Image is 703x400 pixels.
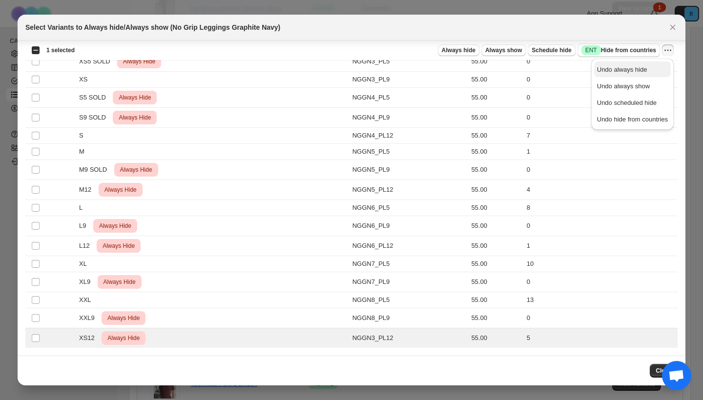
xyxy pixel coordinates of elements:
[468,216,523,236] td: 55.00
[350,216,469,236] td: NGGN6_PL9
[350,292,469,308] td: NGGN8_PL5
[481,44,526,56] button: Always show
[350,328,469,348] td: NGGN3_PL12
[79,57,115,66] span: XS5 SOLD
[79,333,100,343] span: XS12
[585,46,597,54] span: ENT
[594,61,671,77] button: Undo always hide
[97,220,133,232] span: Always Hide
[468,160,523,180] td: 55.00
[524,88,678,108] td: 0
[121,56,157,67] span: Always Hide
[25,22,280,32] h2: Select Variants to Always hide/Always show (No Grip Leggings Graphite Navy)
[524,272,678,292] td: 0
[581,45,656,55] span: Hide from countries
[468,292,523,308] td: 55.00
[468,328,523,348] td: 55.00
[350,144,469,160] td: NGGN5_PL5
[524,52,678,72] td: 0
[438,44,479,56] button: Always hide
[350,52,469,72] td: NGGN3_PL5
[666,20,680,34] button: Close
[524,144,678,160] td: 1
[524,160,678,180] td: 0
[468,236,523,256] td: 55.00
[442,46,476,54] span: Always hide
[468,88,523,108] td: 55.00
[79,113,111,122] span: S9 SOLD
[468,52,523,72] td: 55.00
[350,108,469,128] td: NGGN4_PL9
[102,276,138,288] span: Always Hide
[117,112,153,123] span: Always Hide
[597,99,657,106] span: Undo scheduled hide
[524,308,678,328] td: 0
[79,313,100,323] span: XXL9
[350,180,469,200] td: NGGN5_PL12
[46,46,75,54] span: 1 selected
[79,147,90,157] span: M
[594,111,671,127] button: Undo hide from countries
[594,95,671,110] button: Undo scheduled hide
[468,128,523,144] td: 55.00
[117,92,153,103] span: Always Hide
[79,259,92,269] span: XL
[468,272,523,292] td: 55.00
[101,240,137,252] span: Always Hide
[103,184,139,196] span: Always Hide
[524,72,678,88] td: 0
[662,361,691,390] a: Open chat
[524,128,678,144] td: 7
[79,185,97,195] span: M12
[468,108,523,128] td: 55.00
[79,295,96,305] span: XXL
[105,312,142,324] span: Always Hide
[532,46,571,54] span: Schedule hide
[650,364,678,378] button: Close
[79,93,111,102] span: S5 SOLD
[524,292,678,308] td: 13
[350,72,469,88] td: NGGN3_PL9
[662,44,674,56] button: More actions
[524,328,678,348] td: 5
[468,72,523,88] td: 55.00
[468,200,523,216] td: 55.00
[524,236,678,256] td: 1
[350,160,469,180] td: NGGN5_PL9
[656,367,672,375] span: Close
[350,272,469,292] td: NGGN7_PL9
[468,144,523,160] td: 55.00
[79,75,93,84] span: XS
[597,82,650,90] span: Undo always show
[524,180,678,200] td: 4
[350,256,469,272] td: NGGN7_PL5
[524,200,678,216] td: 8
[597,66,647,73] span: Undo always hide
[350,128,469,144] td: NGGN4_PL12
[524,216,678,236] td: 0
[79,241,95,251] span: L12
[105,332,142,344] span: Always Hide
[597,116,668,123] span: Undo hide from countries
[118,164,154,176] span: Always Hide
[468,256,523,272] td: 55.00
[79,221,91,231] span: L9
[468,180,523,200] td: 55.00
[485,46,522,54] span: Always show
[350,308,469,328] td: NGGN8_PL9
[528,44,575,56] button: Schedule hide
[468,308,523,328] td: 55.00
[79,203,88,213] span: L
[578,43,660,57] button: SuccessENTHide from countries
[79,277,96,287] span: XL9
[350,88,469,108] td: NGGN4_PL5
[524,108,678,128] td: 0
[594,78,671,94] button: Undo always show
[350,200,469,216] td: NGGN6_PL5
[79,165,112,175] span: M9 SOLD
[524,256,678,272] td: 10
[79,131,89,140] span: S
[350,236,469,256] td: NGGN6_PL12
